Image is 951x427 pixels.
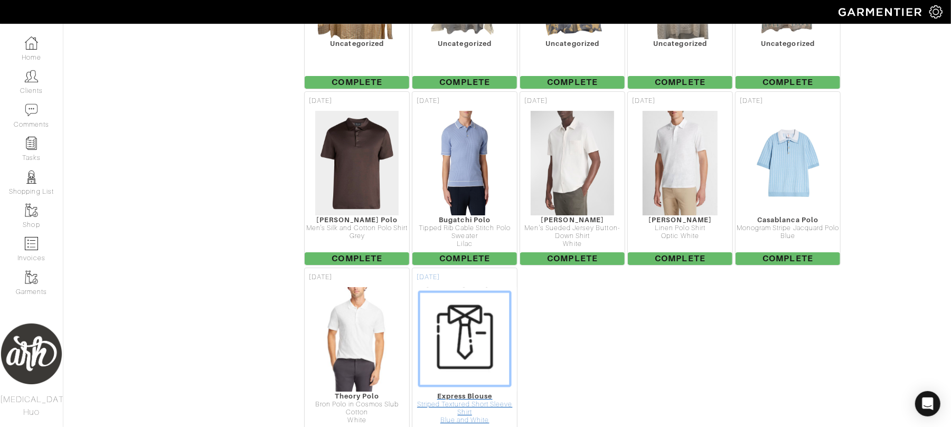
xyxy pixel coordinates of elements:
span: Complete [305,76,409,89]
span: [DATE] [632,96,655,106]
img: reminder-icon-8004d30b9f0a5d33ae49ab947aed9ed385cf756f9e5892f1edd6e32f2345188e.png [25,137,38,150]
span: [DATE] [309,96,332,106]
span: Complete [736,76,840,89]
div: Striped Textured Short Sleeve Shirt [412,401,517,417]
div: Grey [305,232,409,240]
span: Complete [628,252,732,265]
div: Casablanca Polo [736,216,840,224]
img: ZGNjFH9CwuUJR6aswG4R51gb [754,110,823,216]
div: Express Blouse [412,392,517,400]
span: [DATE] [309,272,332,282]
img: kZjqUGxv3sVyAYgZzn7MtDyo [530,110,615,216]
img: default-garment-754dcdde23c11af812a3c9fb2ee380fee25689b4a05c909e1d43659f40906040.png [411,287,518,392]
img: dashboard-icon-dbcd8f5a0b271acd01030246c82b418ddd0df26cd7fceb0bd07c9910d44c42f6.png [25,36,38,50]
div: Uncategorized [412,40,517,48]
span: Complete [628,76,732,89]
div: Linen Polo Shirt [628,224,732,232]
a: [DATE] Casablanca Polo Monogram Stripe Jacquard Polo Blue Complete [734,90,842,267]
span: Complete [520,76,625,89]
span: [DATE] [524,96,548,106]
img: VVPpxVDD1zTL6QCA447LNCkg [315,287,399,392]
div: Theory Polo [305,392,409,400]
span: [DATE] [417,96,440,106]
div: Uncategorized [628,40,732,48]
img: gear-icon-white-bd11855cb880d31180b6d7d6211b90ccbf57a29d726f0c71d8c61bd08dd39cc2.png [929,5,943,18]
div: Tipped Rib Cable Stitch Polo Sweater [412,224,517,241]
span: [DATE] [417,272,440,282]
img: garments-icon-b7da505a4dc4fd61783c78ac3ca0ef83fa9d6f193b1c9dc38574b1d14d53ca28.png [25,271,38,284]
a: [DATE] [PERSON_NAME] Linen Polo Shirt Optic White Complete [626,90,734,267]
div: Blue and White [412,416,517,424]
img: 2h6tzvLVgcE6WZT3LH68378j [642,110,718,216]
span: Complete [305,252,409,265]
span: [DATE] [740,96,763,106]
span: Complete [412,252,517,265]
div: Uncategorized [736,40,840,48]
a: [DATE] Bugatchi Polo Tipped Rib Cable Stitch Polo Sweater Lilac Complete [411,90,519,267]
div: Blue [736,232,840,240]
img: C7c62e5LYUyHMr8h9Hs47Ef1 [430,110,500,216]
img: clients-icon-6bae9207a08558b7cb47a8932f037763ab4055f8c8b6bfacd5dc20c3e0201464.png [25,70,38,83]
a: [DATE] [PERSON_NAME] Men's Sueded Jersey Button-Down Shirt White Complete [519,90,626,267]
img: orders-icon-0abe47150d42831381b5fb84f609e132dff9fe21cb692f30cb5eec754e2cba89.png [25,237,38,250]
img: garments-icon-b7da505a4dc4fd61783c78ac3ca0ef83fa9d6f193b1c9dc38574b1d14d53ca28.png [25,204,38,217]
span: Complete [412,76,517,89]
div: [PERSON_NAME] Polo [305,216,409,224]
div: White [520,240,625,248]
div: Optic White [628,232,732,240]
div: [PERSON_NAME] [520,216,625,224]
a: [DATE] [PERSON_NAME] Polo Men's Silk and Cotton Polo Shirt Grey Complete [303,90,411,267]
img: garmentier-logo-header-white-b43fb05a5012e4ada735d5af1a66efaba907eab6374d6393d1fbf88cb4ef424d.png [833,3,929,21]
div: [PERSON_NAME] [628,216,732,224]
img: stylists-icon-eb353228a002819b7ec25b43dbf5f0378dd9e0616d9560372ff212230b889e62.png [25,170,38,184]
img: pAsEU8J16waihyYZNQyMscuL [315,110,399,216]
div: White [305,416,409,424]
div: Monogram Stripe Jacquard Polo [736,224,840,232]
div: Lilac [412,240,517,248]
span: Complete [520,252,625,265]
div: Uncategorized [305,40,409,48]
div: Men's Sueded Jersey Button-Down Shirt [520,224,625,241]
div: Bron Polo in Cosmos Slub Cotton [305,401,409,417]
div: Uncategorized [520,40,625,48]
span: Complete [736,252,840,265]
img: comment-icon-a0a6a9ef722e966f86d9cbdc48e553b5cf19dbc54f86b18d962a5391bc8f6eb6.png [25,103,38,117]
div: Men's Silk and Cotton Polo Shirt [305,224,409,232]
div: Bugatchi Polo [412,216,517,224]
div: Open Intercom Messenger [915,391,940,416]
